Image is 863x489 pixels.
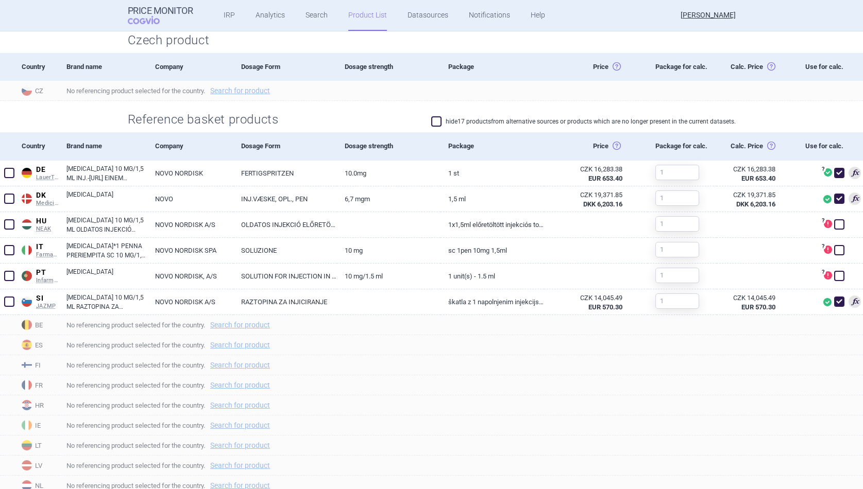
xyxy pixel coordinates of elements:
[128,16,174,24] span: COGVIO
[19,458,59,471] span: LV
[19,240,59,258] a: ITITFarmadati
[66,459,863,471] span: No referencing product selected for the country.
[431,116,736,127] label: hide 17 products from alternative sources or products which are no longer present in the current ...
[441,238,544,263] a: SC 1PEN 10MG 1,5ML
[441,53,544,81] div: Package
[210,422,270,429] a: Search for product
[22,194,32,204] img: Denmark
[147,238,234,263] a: NOVO NORDISK SPA
[210,442,270,449] a: Search for product
[36,242,59,252] span: IT
[588,174,622,182] strong: EUR 653.40
[19,266,59,284] a: PTPTInfarmed Infomed
[36,174,59,181] span: LauerTaxe CGM
[337,53,441,81] div: Dosage strength
[19,358,59,371] span: FI
[552,165,622,174] div: CZK 16,283.38
[19,398,59,411] span: HR
[210,401,270,409] a: Search for product
[66,216,147,234] a: [MEDICAL_DATA] 10 MG/1,5 ML OLDATOS INJEKCIÓ ELŐRETÖLTÖTT INJEKCIÓS TOLLBAN
[588,303,622,311] strong: EUR 570.30
[552,293,622,303] div: CZK 14,045.49
[233,289,337,315] a: RAZTOPINA ZA INJICIRANJE
[19,338,59,351] span: ES
[552,190,622,200] div: CZK 19,371.85
[717,53,788,81] div: Calc. Price
[337,161,441,186] a: 10.0mg
[233,264,337,289] a: SOLUTION FOR INJECTION IN PRE-FILLED PEN
[22,440,32,450] img: Lithuania
[66,379,863,391] span: No referencing product selected for the country.
[22,296,32,307] img: Slovenia
[210,361,270,369] a: Search for product
[19,132,59,160] div: Country
[648,132,717,160] div: Package for calc.
[552,165,622,183] abbr: SP-CAU-010 Německo
[19,292,59,310] a: SISIJAZMP
[337,264,441,289] a: 10 mg/1.5 ml
[655,216,699,232] input: 1
[22,420,32,430] img: Ireland
[849,295,861,308] span: Lowest price
[66,439,863,451] span: No referencing product selected for the country.
[22,320,32,330] img: Belgium
[36,268,59,277] span: PT
[36,200,59,207] span: Medicinpriser
[59,132,147,160] div: Brand name
[36,165,59,174] span: DE
[36,191,59,200] span: DK
[441,186,544,212] a: 1,5 ml
[210,381,270,389] a: Search for product
[337,238,441,263] a: 10 mg
[717,132,788,160] div: Calc. Price
[849,167,861,179] span: 2nd lowest price
[66,399,863,411] span: No referencing product selected for the country.
[210,462,270,469] a: Search for product
[544,53,648,81] div: Price
[233,212,337,237] a: OLDATOS INJEKCIÓ ELŐRETÖLTÖTT TOLLBAN
[233,238,337,263] a: SOLUZIONE
[337,132,441,160] div: Dosage strength
[337,186,441,212] a: 6,7 mgm
[22,219,32,230] img: Hungary
[724,165,775,174] div: CZK 16,283.38
[210,321,270,328] a: Search for product
[552,293,622,312] abbr: SP-CAU-010 Slovinsko
[583,200,622,208] strong: DKK 6,203.16
[22,340,32,350] img: Spain
[36,225,59,233] span: NEAK
[717,161,788,187] a: CZK 16,283.38EUR 653.40
[36,277,59,284] span: Infarmed Infomed
[741,303,775,311] strong: EUR 570.30
[724,190,775,200] div: CZK 19,371.85
[22,380,32,390] img: France
[128,6,193,16] strong: Price Monitor
[147,289,234,315] a: NOVO NORDISK A/S
[648,53,717,81] div: Package for calc.
[736,200,775,208] strong: DKK 6,203.16
[19,215,59,233] a: HUHUNEAK
[19,83,59,97] span: CZ
[820,218,826,224] span: ?
[820,166,826,172] span: ?
[233,132,337,160] div: Dosage Form
[19,163,59,181] a: DEDELauerTaxe CGM
[788,53,849,81] div: Use for calc.
[147,212,234,237] a: NOVO NORDISK A/S
[655,242,699,257] input: 1
[655,268,699,283] input: 1
[441,212,544,237] a: 1x1,5ml előretöltött injekciós tollban
[19,318,59,331] span: BE
[741,174,775,182] strong: EUR 653.40
[820,269,826,275] span: ?
[128,32,736,49] h2: Czech product
[66,190,147,208] a: [MEDICAL_DATA]
[820,243,826,250] span: ?
[724,293,775,303] div: CZK 14,045.49
[147,53,234,81] div: Company
[210,341,270,348] a: Search for product
[36,303,59,310] span: JAZMP
[717,289,788,316] a: CZK 14,045.49EUR 570.30
[66,419,863,431] span: No referencing product selected for the country.
[22,168,32,178] img: Germany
